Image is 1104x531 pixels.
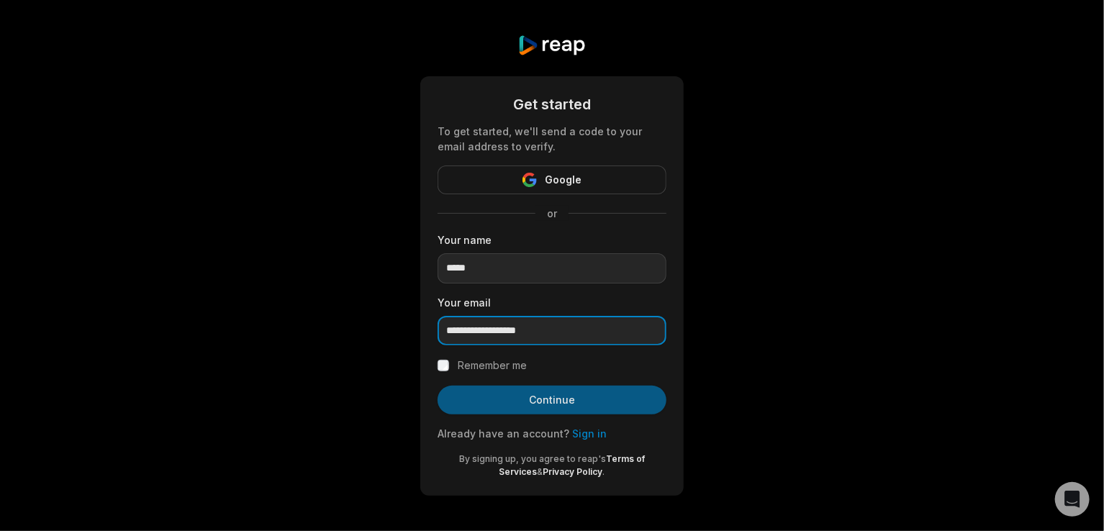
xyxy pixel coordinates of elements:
span: Already have an account? [438,427,569,440]
img: reap [517,35,586,56]
div: To get started, we'll send a code to your email address to verify. [438,124,666,154]
span: . [603,466,605,477]
span: Google [546,171,582,189]
span: or [535,206,569,221]
label: Remember me [458,357,527,374]
button: Continue [438,386,666,414]
a: Sign in [572,427,607,440]
button: Google [438,165,666,194]
label: Your name [438,232,666,248]
label: Your email [438,295,666,310]
div: Get started [438,94,666,115]
span: & [538,466,543,477]
a: Privacy Policy [543,466,603,477]
div: Open Intercom Messenger [1055,482,1090,517]
span: By signing up, you agree to reap's [459,453,606,464]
